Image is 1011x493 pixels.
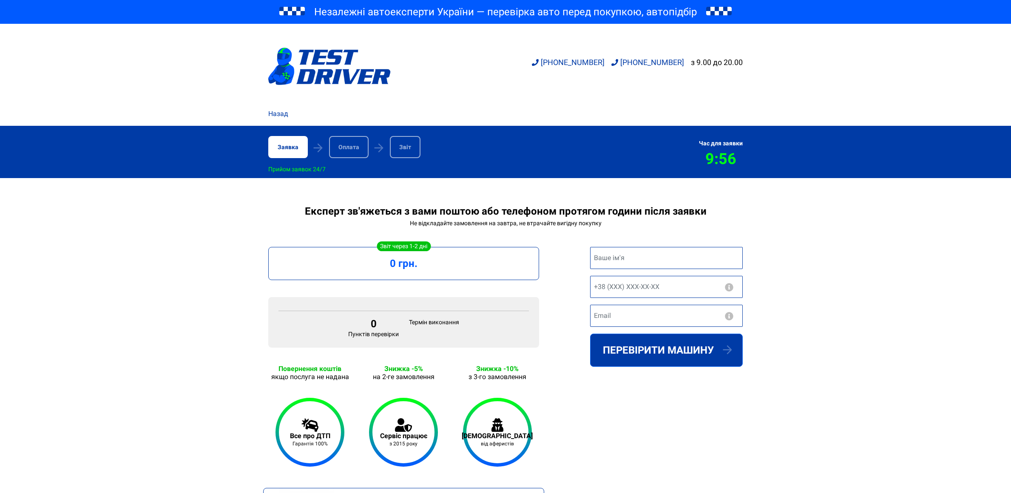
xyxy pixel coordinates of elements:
div: 9:56 [699,150,743,168]
div: Пунктів перевірки [343,318,404,337]
div: Термін виконання [404,318,464,337]
a: logotype@3x [268,27,391,105]
div: Знижка -5% [362,365,445,373]
div: Час для заявки [699,140,743,147]
div: [DEMOGRAPHIC_DATA] [462,432,533,440]
a: Назад [268,109,288,119]
div: Повернення коштів [268,365,352,373]
div: з 3-го замовлення [456,373,539,381]
div: Сервіс працює [380,432,427,440]
div: Заявка [268,136,308,158]
a: [PHONE_NUMBER] [611,58,684,67]
div: Все про ДТП [290,432,330,440]
div: на 2-ге замовлення [362,373,445,381]
input: Email [590,305,743,327]
div: якщо послуга не надана [268,373,352,381]
input: Ваше ім'я [590,247,743,269]
button: Ніякого спаму, на електронну пошту приходить звіт. [724,312,734,320]
div: з 9.00 до 20.00 [691,58,743,67]
div: Не відкладайте замовлення на завтра, не втрачайте вигідну покупку [268,220,743,227]
div: з 2015 року [380,441,427,447]
span: Незалежні автоексперти України — перевірка авто перед покупкою, автопідбір [314,5,697,19]
div: Звіт [390,136,420,158]
div: Гарантія 100% [290,441,330,447]
button: Ніяких СМС і Viber розсилок. Зв'язок з експертом або екстрені питання. [724,283,734,292]
div: від аферистів [462,441,533,447]
div: Прийом заявок 24/7 [268,166,326,173]
div: Знижка -10% [456,365,539,373]
img: Все про ДТП [301,418,318,432]
img: Захист [491,418,503,432]
a: [PHONE_NUMBER] [532,58,605,67]
div: 0 [348,318,399,330]
div: Оплата [329,136,369,158]
input: +38 (XXX) XXX-XX-XX [590,276,743,298]
img: logotype@3x [268,48,391,85]
div: Експерт зв'яжеться з вами поштою або телефоном протягом години після заявки [268,205,743,217]
div: 0 грн. [279,258,528,269]
img: Сервіс працює [395,418,412,432]
button: Перевірити машину [590,334,743,367]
